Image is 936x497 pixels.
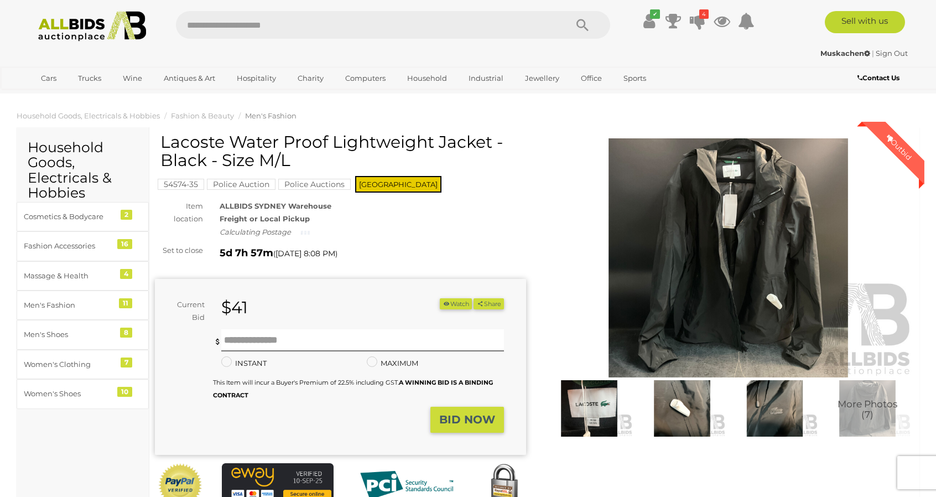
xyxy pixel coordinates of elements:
div: Set to close [147,244,211,257]
a: Computers [338,69,393,87]
a: Women's Shoes 10 [17,379,149,408]
a: Household Goods, Electricals & Hobbies [17,111,160,120]
img: Allbids.com.au [32,11,152,42]
mark: Police Auction [207,179,275,190]
a: Industrial [461,69,511,87]
a: Sell with us [825,11,905,33]
span: [DATE] 8:08 PM [275,249,335,258]
button: BID NOW [430,407,504,433]
a: Cosmetics & Bodycare 2 [17,202,149,231]
a: Men's Fashion [245,111,297,120]
a: Men's Shoes 8 [17,320,149,349]
div: 11 [119,298,132,308]
div: Men's Fashion [24,299,115,312]
a: 4 [689,11,706,31]
a: Muskachen [820,49,872,58]
div: Massage & Health [24,270,115,282]
div: Women's Shoes [24,387,115,400]
a: Police Auctions [278,180,351,189]
strong: Freight or Local Pickup [220,214,310,223]
div: Cosmetics & Bodycare [24,210,115,223]
a: Contact Us [857,72,902,84]
li: Watch this item [440,298,472,310]
h2: Household Goods, Electricals & Hobbies [28,140,138,201]
a: Wine [116,69,149,87]
a: Antiques & Art [157,69,222,87]
a: Massage & Health 4 [17,261,149,291]
i: Calculating Postage [220,227,291,236]
label: INSTANT [221,357,267,370]
b: Contact Us [857,74,899,82]
img: Lacoste Water Proof Lightweight Jacket - Black - Size M/L [638,380,726,437]
i: ✔ [650,9,660,19]
a: Fashion & Beauty [171,111,234,120]
small: This Item will incur a Buyer's Premium of 22.5% including GST. [213,379,493,399]
button: Watch [440,298,472,310]
a: Men's Fashion 11 [17,291,149,320]
img: Lacoste Water Proof Lightweight Jacket - Black - Size M/L [543,138,914,377]
div: Item location [147,200,211,226]
div: 7 [121,358,132,367]
strong: $41 [221,297,248,318]
div: Current Bid [155,298,213,324]
div: 16 [117,239,132,249]
div: Outbid [873,122,924,173]
a: Household [400,69,454,87]
div: Men's Shoes [24,328,115,341]
div: 4 [120,269,132,279]
a: Cars [34,69,64,87]
strong: 5d 7h 57m [220,247,273,259]
a: Fashion Accessories 16 [17,231,149,261]
a: [GEOGRAPHIC_DATA] [34,87,127,106]
div: Fashion Accessories [24,240,115,252]
span: | [872,49,874,58]
a: Sports [616,69,653,87]
a: More Photos(7) [824,380,911,437]
img: Lacoste Water Proof Lightweight Jacket - Black - Size M/L [545,380,633,437]
strong: Muskachen [820,49,870,58]
img: Lacoste Water Proof Lightweight Jacket - Black - Size M/L [731,380,819,437]
div: 10 [117,387,132,397]
a: Sign Out [876,49,908,58]
mark: 54574-35 [158,179,204,190]
strong: BID NOW [439,413,495,426]
a: Charity [290,69,331,87]
a: Hospitality [230,69,283,87]
a: ✔ [641,11,657,31]
button: Search [555,11,610,39]
strong: ALLBIDS SYDNEY Warehouse [220,201,331,210]
a: 54574-35 [158,180,204,189]
span: More Photos (7) [838,399,897,420]
a: Women's Clothing 7 [17,350,149,379]
span: ( ) [273,249,337,258]
h1: Lacoste Water Proof Lightweight Jacket - Black - Size M/L [160,133,523,169]
mark: Police Auctions [278,179,351,190]
i: 4 [699,9,709,19]
a: Police Auction [207,180,275,189]
a: Jewellery [518,69,566,87]
label: MAXIMUM [367,357,418,370]
div: 8 [120,328,132,338]
img: Lacoste Water Proof Lightweight Jacket - Black - Size M/L [824,380,911,437]
span: [GEOGRAPHIC_DATA] [355,176,441,193]
a: Office [574,69,609,87]
div: 2 [121,210,132,220]
img: small-loading.gif [301,230,310,236]
a: Trucks [71,69,108,87]
button: Share [474,298,504,310]
div: Women's Clothing [24,358,115,371]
